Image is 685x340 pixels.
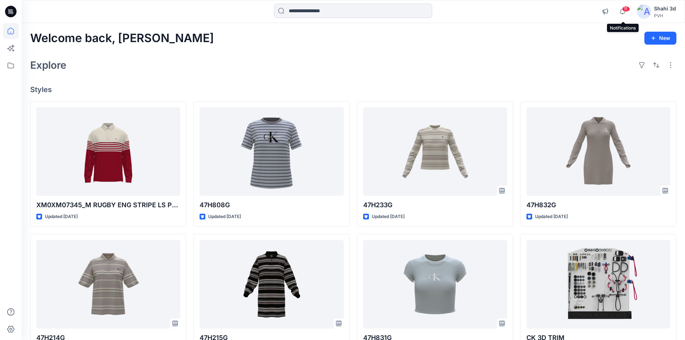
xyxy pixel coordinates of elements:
div: Shahi 3d [654,4,676,13]
a: XM0XM07345_M RUGBY ENG STRIPE LS POLO_PROTO_V02 [36,107,180,196]
p: Updated [DATE] [45,213,78,221]
p: XM0XM07345_M RUGBY ENG STRIPE LS POLO_PROTO_V02 [36,200,180,210]
p: 47H808G [200,200,343,210]
p: 47H233G [363,200,507,210]
a: CK 3D TRIM [526,240,670,329]
a: 47H808G [200,107,343,196]
p: Updated [DATE] [535,213,568,221]
p: Updated [DATE] [208,213,241,221]
p: Updated [DATE] [372,213,405,221]
a: 47H233G [363,107,507,196]
h2: Welcome back, [PERSON_NAME] [30,32,214,45]
button: New [644,32,676,45]
a: 47H832G [526,107,670,196]
div: PVH [654,13,676,18]
span: 11 [622,6,630,12]
a: 47H214G [36,240,180,329]
img: avatar [637,4,651,19]
h4: Styles [30,85,676,94]
a: 47H215G [200,240,343,329]
h2: Explore [30,59,67,71]
p: 47H832G [526,200,670,210]
a: 47H831G [363,240,507,329]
